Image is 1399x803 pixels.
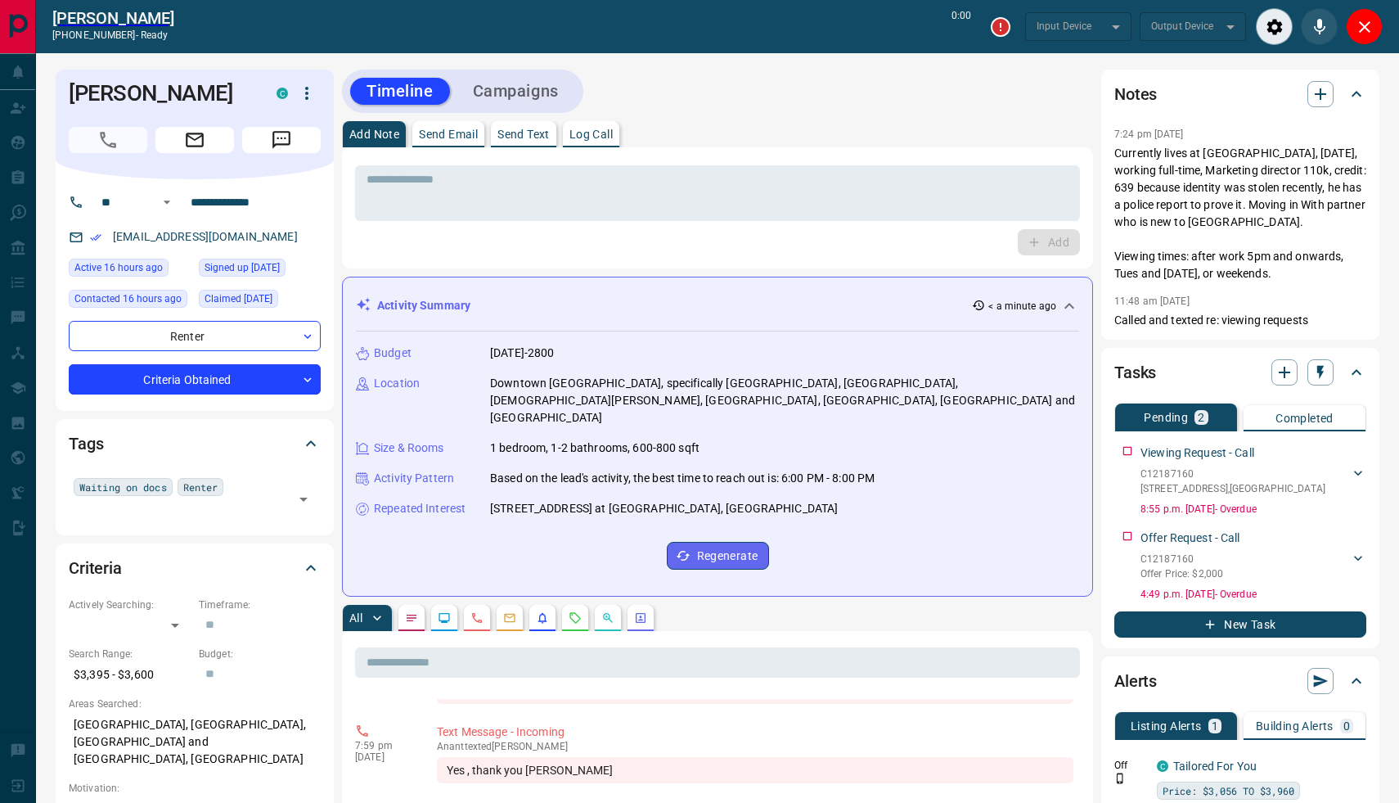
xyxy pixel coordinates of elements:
[69,259,191,282] div: Mon Aug 11 2025
[490,440,699,457] p: 1 bedroom, 1-2 bathrooms, 600-800 sqft
[69,711,321,773] p: [GEOGRAPHIC_DATA], [GEOGRAPHIC_DATA], [GEOGRAPHIC_DATA] and [GEOGRAPHIC_DATA], [GEOGRAPHIC_DATA]
[1114,145,1366,282] p: Currently lives at [GEOGRAPHIC_DATA], [DATE], working full-time, Marketing director 110k, credit:...
[419,129,478,140] p: Send Email
[503,611,516,625] svg: Emails
[457,78,575,105] button: Campaigns
[90,232,101,243] svg: Email Verified
[205,259,280,276] span: Signed up [DATE]
[1114,359,1156,386] h2: Tasks
[113,230,298,243] a: [EMAIL_ADDRESS][DOMAIN_NAME]
[1301,8,1338,45] div: Mute
[69,598,191,612] p: Actively Searching:
[349,612,362,624] p: All
[490,470,875,487] p: Based on the lead's activity, the best time to reach out is: 6:00 PM - 8:00 PM
[1140,530,1240,547] p: Offer Request - Call
[1140,587,1366,602] p: 4:49 p.m. [DATE] - Overdue
[69,647,191,661] p: Search Range:
[52,28,174,43] p: [PHONE_NUMBER] -
[1114,661,1366,701] div: Alerts
[69,555,122,581] h2: Criteria
[141,29,169,41] span: ready
[1131,720,1202,732] p: Listing Alerts
[377,297,470,314] p: Activity Summary
[405,611,418,625] svg: Notes
[69,424,321,463] div: Tags
[199,647,321,661] p: Budget:
[374,500,466,517] p: Repeated Interest
[1140,552,1223,566] p: C12187160
[355,740,412,751] p: 7:59 pm
[292,488,315,511] button: Open
[355,751,412,763] p: [DATE]
[1114,295,1190,307] p: 11:48 am [DATE]
[1343,720,1350,732] p: 0
[199,259,321,282] div: Sat Sep 30 2023
[536,611,549,625] svg: Listing Alerts
[1114,758,1147,773] p: Off
[1140,548,1366,584] div: C12187160Offer Price: $2,000
[569,129,613,140] p: Log Call
[1346,8,1383,45] div: Close
[569,611,582,625] svg: Requests
[356,291,1079,321] div: Activity Summary< a minute ago
[490,500,838,517] p: [STREET_ADDRESS] at [GEOGRAPHIC_DATA], [GEOGRAPHIC_DATA]
[1140,502,1366,517] p: 8:55 p.m. [DATE] - Overdue
[69,80,252,106] h1: [PERSON_NAME]
[951,8,971,45] p: 0:00
[52,8,174,28] a: [PERSON_NAME]
[1140,481,1325,496] p: [STREET_ADDRESS] , [GEOGRAPHIC_DATA]
[1114,81,1157,107] h2: Notes
[374,345,412,362] p: Budget
[69,364,321,395] div: Criteria Obtained
[69,781,321,796] p: Motivation:
[490,375,1079,426] p: Downtown [GEOGRAPHIC_DATA], specifically [GEOGRAPHIC_DATA], [GEOGRAPHIC_DATA], [DEMOGRAPHIC_DATA]...
[374,440,444,457] p: Size & Rooms
[1212,720,1218,732] p: 1
[1114,611,1366,638] button: New Task
[988,299,1056,314] p: < a minute ago
[1198,412,1204,423] p: 2
[205,291,272,307] span: Claimed [DATE]
[69,431,103,457] h2: Tags
[1256,720,1334,732] p: Building Alerts
[74,259,163,276] span: Active 16 hours ago
[69,697,321,711] p: Areas Searched:
[199,598,321,612] p: Timeframe:
[199,290,321,313] div: Tue Jul 22 2025
[69,548,321,588] div: Criteria
[242,127,321,153] span: Message
[1256,8,1293,45] div: Audio Settings
[437,724,1073,741] p: Text Message - Incoming
[155,127,234,153] span: Email
[374,470,454,487] p: Activity Pattern
[497,129,550,140] p: Send Text
[634,611,647,625] svg: Agent Actions
[1173,760,1257,773] a: Tailored For You
[277,88,288,99] div: condos.ca
[157,192,177,212] button: Open
[490,345,554,362] p: [DATE]-2800
[1144,412,1188,423] p: Pending
[350,78,450,105] button: Timeline
[438,611,451,625] svg: Lead Browsing Activity
[69,321,321,351] div: Renter
[1275,413,1334,424] p: Completed
[1114,353,1366,392] div: Tasks
[69,661,191,688] p: $3,395 - $3,600
[1114,668,1157,694] h2: Alerts
[69,127,147,153] span: Call
[1140,444,1254,462] p: Viewing Request - Call
[1140,463,1366,499] div: C12187160[STREET_ADDRESS],[GEOGRAPHIC_DATA]
[349,129,399,140] p: Add Note
[183,479,218,495] span: Renter
[437,741,1073,752] p: Anant texted [PERSON_NAME]
[374,375,420,392] p: Location
[601,611,614,625] svg: Opportunities
[1157,760,1168,772] div: condos.ca
[1114,129,1184,140] p: 7:24 pm [DATE]
[1140,467,1325,481] p: C12187160
[437,757,1073,783] div: Yes , thank you [PERSON_NAME]
[74,291,182,307] span: Contacted 16 hours ago
[1114,312,1366,329] p: Called and texted re: viewing requests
